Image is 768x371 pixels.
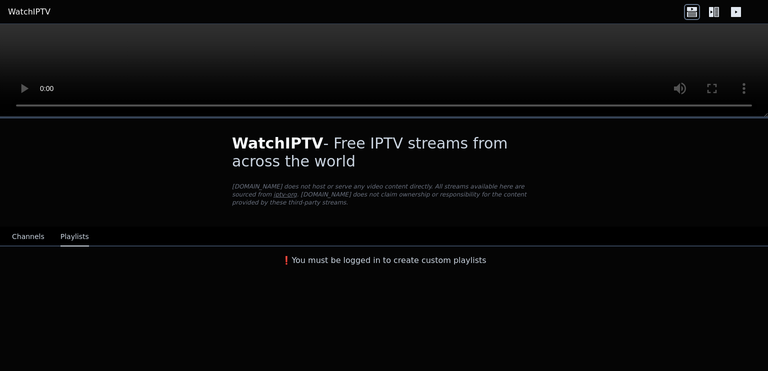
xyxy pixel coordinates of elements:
h1: - Free IPTV streams from across the world [232,134,536,170]
button: Channels [12,227,44,246]
p: [DOMAIN_NAME] does not host or serve any video content directly. All streams available here are s... [232,182,536,206]
button: Playlists [60,227,89,246]
a: iptv-org [273,191,297,198]
span: WatchIPTV [232,134,323,152]
a: WatchIPTV [8,6,50,18]
h3: ❗️You must be logged in to create custom playlists [216,254,552,266]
